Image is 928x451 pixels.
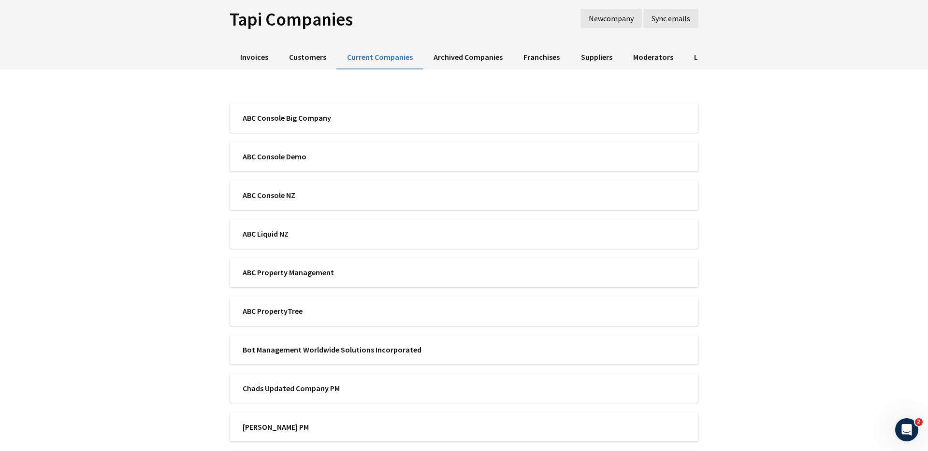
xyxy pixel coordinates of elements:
[243,151,458,162] span: ABC Console Demo
[230,374,698,403] a: Chads Updated Company PM
[423,46,513,70] a: Archived Companies
[230,46,278,70] a: Invoices
[580,9,642,28] a: New
[895,418,918,441] iframe: Intercom live chat
[230,412,698,442] a: [PERSON_NAME] PM
[570,46,623,70] a: Suppliers
[243,228,458,239] span: ABC Liquid NZ
[230,9,505,30] h1: Tapi Companies
[230,335,698,365] a: Bot Management Worldwide Solutions Incorporated
[336,46,423,70] a: Current Companies
[623,46,683,70] a: Moderators
[243,306,458,316] span: ABC PropertyTree
[243,267,458,278] span: ABC Property Management
[915,418,923,426] span: 2
[243,113,458,123] span: ABC Console Big Company
[243,383,458,394] span: Chads Updated Company PM
[243,344,458,355] span: Bot Management Worldwide Solutions Incorporated
[230,219,698,249] a: ABC Liquid NZ
[230,103,698,133] a: ABC Console Big Company
[643,9,698,28] a: Sync emails
[603,14,634,23] span: company
[230,258,698,287] a: ABC Property Management
[230,181,698,210] a: ABC Console NZ
[278,46,336,70] a: Customers
[683,46,741,70] a: Lost Issues
[243,190,458,200] span: ABC Console NZ
[513,46,570,70] a: Franchises
[230,142,698,171] a: ABC Console Demo
[243,422,458,432] span: [PERSON_NAME] PM
[230,296,698,326] a: ABC PropertyTree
